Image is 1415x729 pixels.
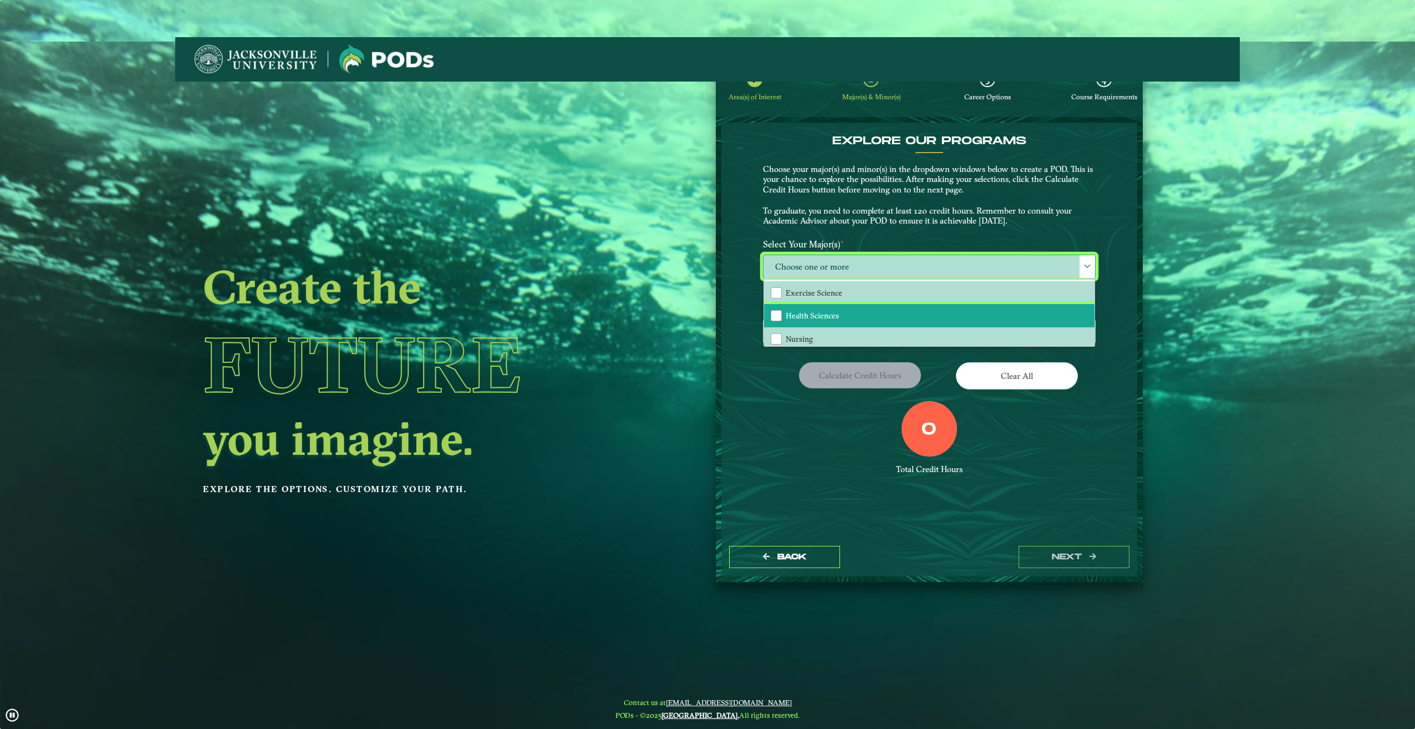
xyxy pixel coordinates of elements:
[195,45,317,73] img: Jacksonville University logo
[842,93,900,101] span: Major(s) & Minor(s)
[763,134,1096,148] h4: EXPLORE OUR PROGRAMS
[1019,546,1129,569] button: next
[764,281,1095,305] li: Exercise Science
[764,304,1095,327] li: Health Sciences
[755,234,1104,255] label: Select Your Major(s)
[922,419,936,441] label: 0
[615,698,800,707] span: Contact us at
[339,45,434,73] img: Jacksonville University logo
[615,711,800,720] span: PODs - ©2025 All rights reserved.
[203,481,784,498] p: Explore the options. Customize your path.
[840,237,844,246] sup: ⋆
[786,288,842,298] span: Exercise Science
[763,464,1096,475] div: Total Credit Hours
[786,334,813,344] span: Nursing
[786,311,839,321] span: Health Sciences
[964,93,1011,101] span: Career Options
[956,362,1078,389] button: Clear All
[763,164,1096,227] p: Choose your major(s) and minor(s) in the dropdown windows below to create a POD. This is your cha...
[764,327,1095,351] li: Nursing
[764,255,1095,279] span: Choose one or more
[203,264,784,310] h2: Create the
[661,711,739,720] a: [GEOGRAPHIC_DATA].
[203,314,784,415] h1: Future
[203,415,784,462] h2: you imagine.
[799,362,921,388] button: Calculate credit hours
[1071,93,1137,101] span: Course Requirements
[666,698,792,707] a: [EMAIL_ADDRESS][DOMAIN_NAME]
